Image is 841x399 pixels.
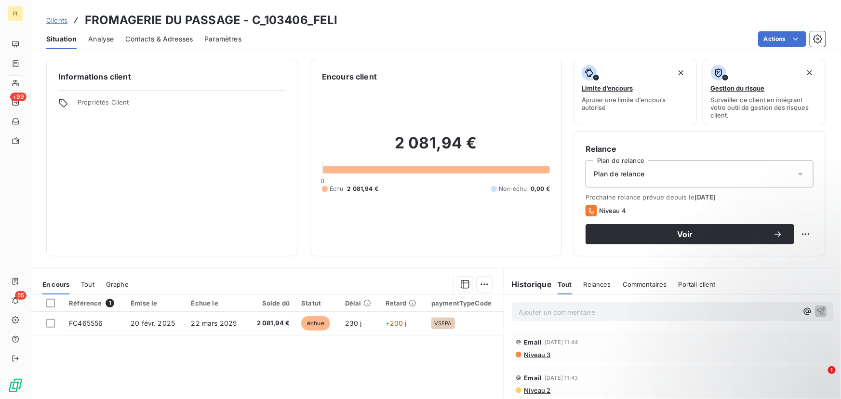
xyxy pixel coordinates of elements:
span: FC465556 [69,319,103,327]
div: Référence [69,299,119,307]
span: 2 081,94 € [347,185,379,193]
button: Voir [586,224,794,244]
span: Clients [46,16,67,24]
span: 1 [828,366,836,374]
span: Situation [46,34,77,44]
span: Surveiller ce client en intégrant votre outil de gestion des risques client. [711,96,818,119]
span: 230 j [345,319,362,327]
span: 2 081,94 € [253,319,290,328]
span: 0 [320,177,324,185]
div: Échue le [191,299,242,307]
span: Ajouter une limite d’encours autorisé [582,96,689,111]
span: échue [301,316,330,331]
span: Contacts & Adresses [125,34,193,44]
div: Statut [301,299,334,307]
span: Email [524,338,542,346]
a: Clients [46,15,67,25]
span: 55 [15,291,27,300]
span: Tout [558,280,572,288]
div: Délai [345,299,374,307]
span: Échu [330,185,344,193]
span: Limite d’encours [582,84,633,92]
div: paymentTypeCode [431,299,498,307]
span: Voir [597,230,773,238]
span: [DATE] 11:43 [545,375,578,381]
span: Email [524,374,542,382]
img: Logo LeanPay [8,378,23,393]
span: Graphe [106,280,129,288]
span: +200 j [386,319,407,327]
div: Solde dû [253,299,290,307]
h2: 2 081,94 € [322,133,550,162]
span: 20 févr. 2025 [131,319,175,327]
h6: Relance [586,143,814,155]
span: VSEPA [434,320,452,326]
span: [DATE] 11:44 [545,339,578,345]
h6: Encours client [322,71,377,82]
button: Actions [758,31,806,47]
span: 1 [106,299,114,307]
h6: Informations client [58,71,286,82]
span: Niveau 4 [599,207,626,214]
span: 0,00 € [531,185,550,193]
iframe: Intercom notifications message [648,306,841,373]
span: 22 mars 2025 [191,319,237,327]
span: Non-échu [499,185,527,193]
span: Gestion du risque [711,84,765,92]
div: Émise le [131,299,179,307]
button: Gestion du risqueSurveiller ce client en intégrant votre outil de gestion des risques client. [703,59,826,125]
span: Niveau 2 [523,386,551,394]
button: Limite d’encoursAjouter une limite d’encours autorisé [574,59,697,125]
iframe: Intercom live chat [808,366,831,389]
h3: FROMAGERIE DU PASSAGE - C_103406_FELI [85,12,338,29]
span: Portail client [679,280,716,288]
span: +99 [10,93,27,101]
span: [DATE] [694,193,716,201]
span: Propriétés Client [78,98,286,112]
span: Niveau 3 [523,351,551,359]
div: FI [8,6,23,21]
h6: Historique [504,279,552,290]
div: Retard [386,299,420,307]
span: Prochaine relance prévue depuis le [586,193,814,201]
span: Analyse [88,34,114,44]
span: Paramètres [204,34,241,44]
span: Tout [81,280,94,288]
span: Relances [584,280,611,288]
span: En cours [42,280,69,288]
span: Plan de relance [594,169,644,179]
span: Commentaires [623,280,667,288]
